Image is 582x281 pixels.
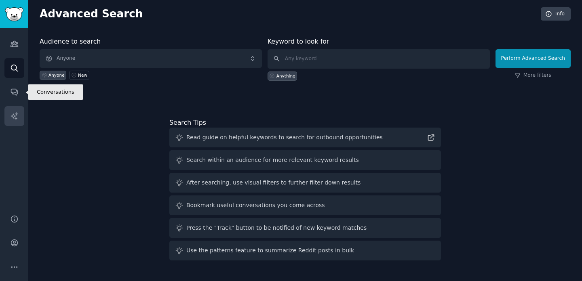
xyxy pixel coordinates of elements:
[186,246,354,255] div: Use the patterns feature to summarize Reddit posts in bulk
[40,38,101,45] label: Audience to search
[186,178,361,187] div: After searching, use visual filters to further filter down results
[186,224,367,232] div: Press the "Track" button to be notified of new keyword matches
[69,71,89,80] a: New
[268,38,329,45] label: Keyword to look for
[186,201,325,210] div: Bookmark useful conversations you come across
[40,49,262,68] button: Anyone
[268,49,490,69] input: Any keyword
[169,119,206,126] label: Search Tips
[496,49,571,68] button: Perform Advanced Search
[186,133,383,142] div: Read guide on helpful keywords to search for outbound opportunities
[515,72,551,79] a: More filters
[48,72,65,78] div: Anyone
[5,7,23,21] img: GummySearch logo
[276,73,295,79] div: Anything
[40,8,536,21] h2: Advanced Search
[186,156,359,164] div: Search within an audience for more relevant keyword results
[541,7,571,21] a: Info
[78,72,87,78] div: New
